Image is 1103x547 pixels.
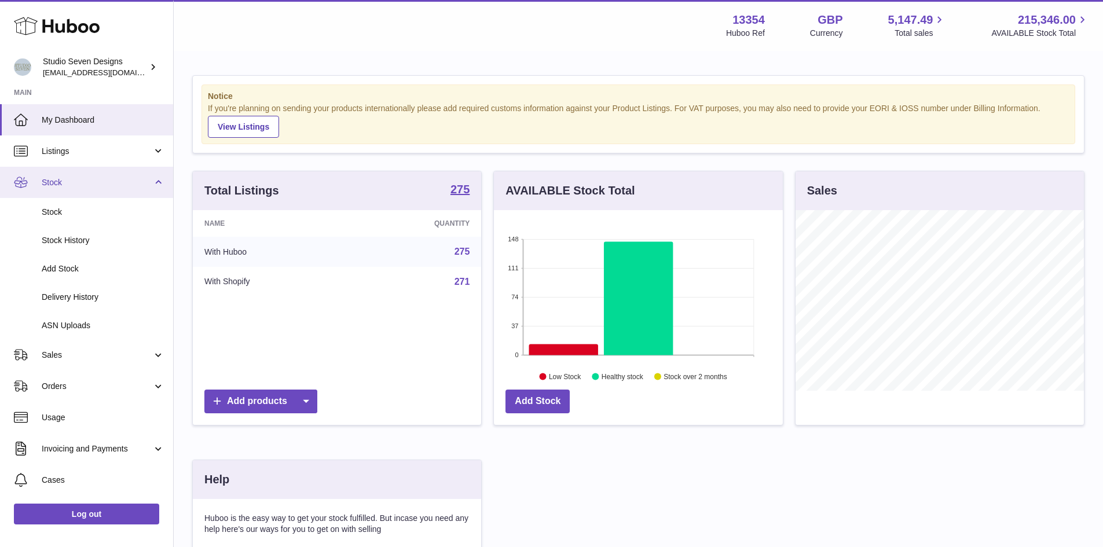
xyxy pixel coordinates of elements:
[450,183,470,197] a: 275
[42,115,164,126] span: My Dashboard
[204,183,279,199] h3: Total Listings
[515,351,519,358] text: 0
[991,28,1089,39] span: AVAILABLE Stock Total
[991,12,1089,39] a: 215,346.00 AVAILABLE Stock Total
[204,472,229,487] h3: Help
[888,12,933,28] span: 5,147.49
[42,381,152,392] span: Orders
[14,504,159,524] a: Log out
[204,513,470,535] p: Huboo is the easy way to get your stock fulfilled. But incase you need any help here's our ways f...
[193,237,349,267] td: With Huboo
[193,210,349,237] th: Name
[43,68,170,77] span: [EMAIL_ADDRESS][DOMAIN_NAME]
[208,103,1069,138] div: If you're planning on sending your products internationally please add required customs informati...
[42,263,164,274] span: Add Stock
[505,183,635,199] h3: AVAILABLE Stock Total
[512,293,519,300] text: 74
[732,12,765,28] strong: 13354
[505,390,570,413] a: Add Stock
[549,372,581,380] text: Low Stock
[664,372,727,380] text: Stock over 2 months
[42,146,152,157] span: Listings
[455,277,470,287] a: 271
[42,207,164,218] span: Stock
[42,177,152,188] span: Stock
[43,56,147,78] div: Studio Seven Designs
[888,12,947,39] a: 5,147.49 Total sales
[42,292,164,303] span: Delivery History
[455,247,470,256] a: 275
[42,412,164,423] span: Usage
[349,210,482,237] th: Quantity
[1018,12,1076,28] span: 215,346.00
[450,183,470,195] strong: 275
[807,183,837,199] h3: Sales
[42,443,152,454] span: Invoicing and Payments
[895,28,946,39] span: Total sales
[726,28,765,39] div: Huboo Ref
[810,28,843,39] div: Currency
[42,475,164,486] span: Cases
[42,235,164,246] span: Stock History
[508,236,518,243] text: 148
[208,116,279,138] a: View Listings
[42,350,152,361] span: Sales
[208,91,1069,102] strong: Notice
[512,322,519,329] text: 37
[204,390,317,413] a: Add products
[14,58,31,76] img: contact.studiosevendesigns@gmail.com
[193,267,349,297] td: With Shopify
[602,372,644,380] text: Healthy stock
[42,320,164,331] span: ASN Uploads
[508,265,518,271] text: 111
[818,12,842,28] strong: GBP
